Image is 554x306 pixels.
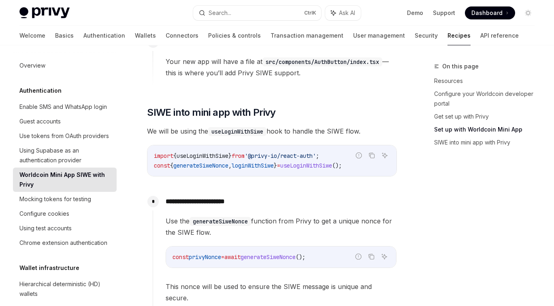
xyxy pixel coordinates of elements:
a: API reference [480,26,519,45]
span: } [228,152,232,159]
span: SIWE into mini app with Privy [147,106,276,119]
div: Using test accounts [19,223,72,233]
a: Overview [13,58,117,73]
h5: Wallet infrastructure [19,263,79,273]
a: Support [433,9,455,17]
div: Guest accounts [19,117,61,126]
span: loginWithSiwe [232,162,274,169]
div: Hierarchical deterministic (HD) wallets [19,279,112,299]
div: Worldcoin Mini App SIWE with Privy [19,170,112,189]
a: Using test accounts [13,221,117,236]
a: Configure cookies [13,206,117,221]
a: Dashboard [465,6,515,19]
a: Using Supabase as an authentication provider [13,143,117,168]
span: (); [332,162,342,169]
span: await [224,253,241,261]
code: generateSiweNonce [190,217,251,226]
span: = [221,253,224,261]
a: Set up with Worldcoin Mini App [434,123,541,136]
a: Basics [55,26,74,45]
div: Use tokens from OAuth providers [19,131,109,141]
span: '@privy-io/react-auth' [245,152,316,159]
button: Report incorrect code [353,251,364,262]
a: Get set up with Privy [434,110,541,123]
a: Enable SMS and WhatsApp login [13,100,117,114]
button: Copy the contents from the code block [366,251,377,262]
a: Worldcoin Mini App SIWE with Privy [13,168,117,192]
a: Use tokens from OAuth providers [13,129,117,143]
div: Search... [209,8,231,18]
span: generateSiweNonce [173,162,228,169]
span: , [228,162,232,169]
span: Dashboard [471,9,503,17]
span: On this page [442,62,479,71]
span: import [154,152,173,159]
div: Chrome extension authentication [19,238,107,248]
span: ; [316,152,319,159]
a: Policies & controls [208,26,261,45]
button: Report incorrect code [354,150,364,161]
span: Your new app will have a file at —this is where you’ll add Privy SIWE support. [166,56,396,79]
a: Transaction management [271,26,343,45]
span: Ask AI [339,9,355,17]
a: Hierarchical deterministic (HD) wallets [13,277,117,301]
button: Ask AI [379,251,390,262]
button: Copy the contents from the code block [366,150,377,161]
a: Connectors [166,26,198,45]
span: from [232,152,245,159]
a: Chrome extension authentication [13,236,117,250]
div: Overview [19,61,45,70]
a: User management [353,26,405,45]
span: useLoginWithSiwe [177,152,228,159]
span: (); [296,253,305,261]
div: Configure cookies [19,209,69,219]
span: Use the function from Privy to get a unique nonce for the SIWE flow. [166,215,396,238]
button: Ask AI [325,6,361,20]
button: Ask AI [379,150,390,161]
span: This nonce will be used to ensure the SIWE message is unique and secure. [166,281,396,304]
button: Search...CtrlK [193,6,321,20]
button: Toggle dark mode [522,6,535,19]
a: SIWE into mini app with Privy [434,136,541,149]
div: Using Supabase as an authentication provider [19,146,112,165]
a: Security [415,26,438,45]
code: useLoginWithSiwe [208,127,266,136]
span: We will be using the hook to handle the SIWE flow. [147,125,397,137]
a: Demo [407,9,423,17]
span: const [173,253,189,261]
code: src/components/AuthButton/index.tsx [262,57,382,66]
h5: Authentication [19,86,62,96]
span: = [277,162,280,169]
span: } [274,162,277,169]
span: privyNonce [189,253,221,261]
span: useLoginWithSiwe [280,162,332,169]
span: generateSiweNonce [241,253,296,261]
a: Authentication [83,26,125,45]
span: { [173,152,177,159]
img: light logo [19,7,70,19]
a: Guest accounts [13,114,117,129]
a: Wallets [135,26,156,45]
a: Configure your Worldcoin developer portal [434,87,541,110]
span: const [154,162,170,169]
div: Mocking tokens for testing [19,194,91,204]
a: Welcome [19,26,45,45]
span: Ctrl K [304,10,316,16]
a: Mocking tokens for testing [13,192,117,206]
a: Resources [434,74,541,87]
div: Enable SMS and WhatsApp login [19,102,107,112]
a: Recipes [447,26,471,45]
span: { [170,162,173,169]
